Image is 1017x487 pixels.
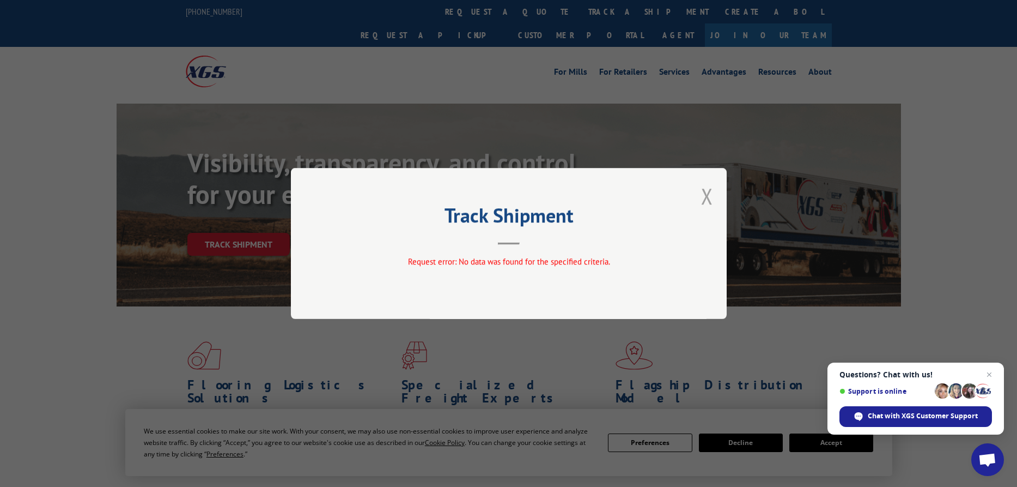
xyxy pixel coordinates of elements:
span: Questions? Chat with us! [839,370,992,379]
span: Support is online [839,387,931,395]
h2: Track Shipment [345,208,672,229]
a: Open chat [971,443,1004,476]
span: Chat with XGS Customer Support [839,406,992,427]
button: Close modal [701,182,713,211]
span: Chat with XGS Customer Support [868,411,978,421]
span: Request error: No data was found for the specified criteria. [407,256,610,267]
